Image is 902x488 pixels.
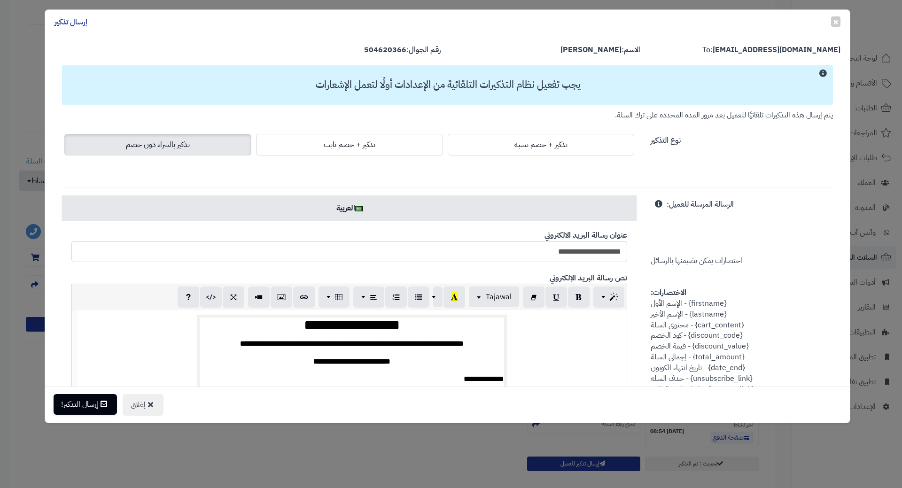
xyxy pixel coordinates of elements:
[324,139,375,150] span: تذكير + خصم ثابت
[702,45,840,55] label: To:
[355,206,363,211] img: ar.png
[713,44,840,55] strong: [EMAIL_ADDRESS][DOMAIN_NAME]
[615,109,833,121] small: يتم إرسال هذه التذكيرات تلقائيًا للعميل بعد مرور المدة المحددة على ترك السلة.
[486,291,512,302] span: Tajawal
[550,272,627,284] b: نص رسالة البريد الإلكتروني
[54,394,117,415] button: إرسال التذكير!
[560,44,622,55] strong: [PERSON_NAME]
[364,45,441,55] label: رقم الجوال:
[364,44,406,55] strong: 504620366
[651,199,754,395] span: اختصارات يمكن تضيمنها بالرسائل {firstname} - الإسم الأول {lastname} - الإسم الأخير {cart_content}...
[514,139,568,150] span: تذكير + خصم نسبة
[123,394,163,416] button: إغلاق
[667,195,734,210] label: الرسالة المرسلة للعميل:
[54,17,87,28] h4: إرسال تذكير
[67,79,829,90] h3: يجب تفعيل نظام التذكيرات التلقائية من الإعدادات أولًا لتعمل الإشعارات
[833,15,839,29] span: ×
[62,195,637,221] a: العربية
[651,132,681,146] label: نوع التذكير
[126,139,190,150] span: تذكير بالشراء دون خصم
[651,287,686,298] strong: الاختصارات:
[544,230,627,241] b: عنوان رسالة البريد الالكتروني
[560,45,640,55] label: الاسم:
